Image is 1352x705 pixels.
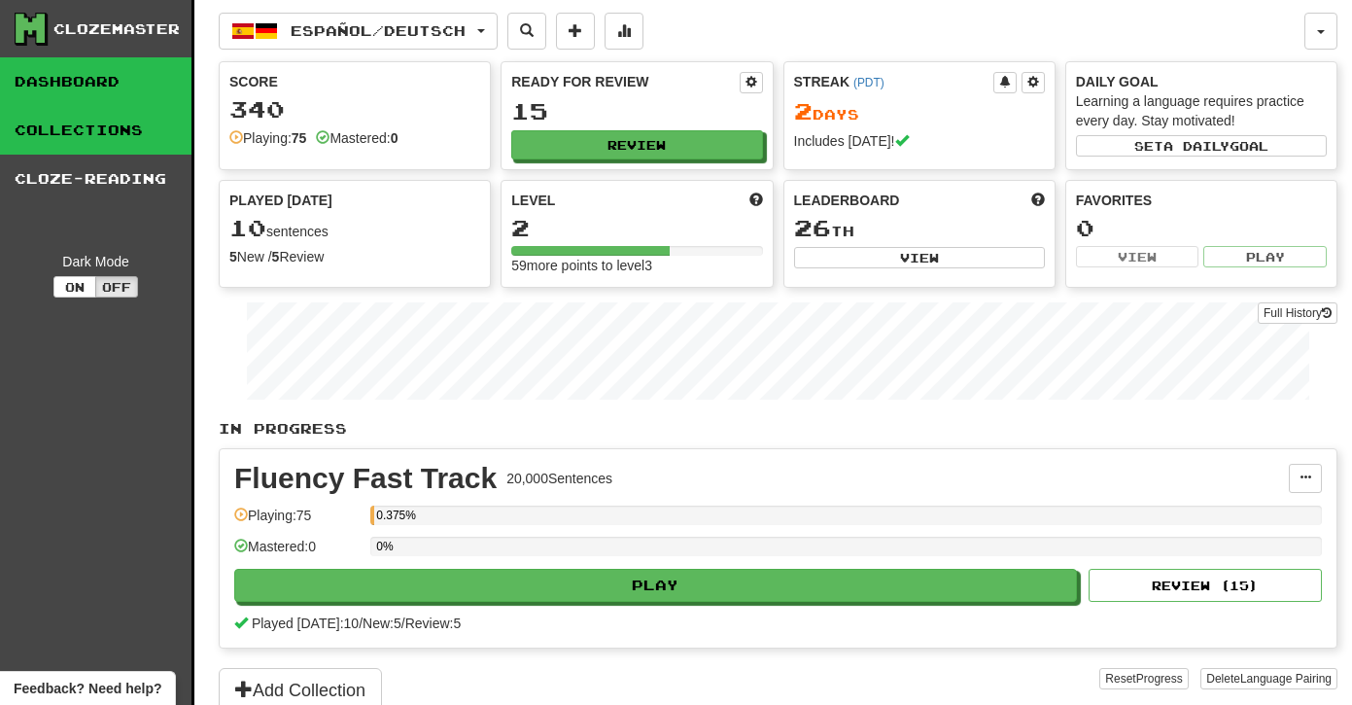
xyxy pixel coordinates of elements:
[794,214,831,241] span: 26
[853,76,884,89] a: (PDT)
[1136,672,1183,686] span: Progress
[291,22,466,39] span: Español / Deutsch
[1099,668,1188,689] button: ResetProgress
[229,191,332,210] span: Played [DATE]
[229,72,480,91] div: Score
[511,216,762,240] div: 2
[1076,216,1327,240] div: 0
[1163,139,1230,153] span: a daily
[1089,569,1322,602] button: Review (15)
[506,469,612,488] div: 20,000 Sentences
[1076,72,1327,91] div: Daily Goal
[1200,668,1337,689] button: DeleteLanguage Pairing
[234,464,497,493] div: Fluency Fast Track
[794,97,813,124] span: 2
[1203,246,1327,267] button: Play
[234,537,361,569] div: Mastered: 0
[229,128,306,148] div: Playing:
[511,256,762,275] div: 59 more points to level 3
[405,616,462,631] span: Review: 5
[229,97,480,122] div: 340
[292,130,307,146] strong: 75
[1031,191,1045,210] span: This week in points, UTC
[1076,246,1199,267] button: View
[511,191,555,210] span: Level
[1258,302,1337,324] a: Full History
[15,252,177,271] div: Dark Mode
[401,616,405,631] span: /
[794,99,1045,124] div: Day s
[605,13,643,50] button: More stats
[95,276,138,298] button: Off
[359,616,363,631] span: /
[14,679,161,698] span: Open feedback widget
[794,216,1045,241] div: th
[234,569,1077,602] button: Play
[794,72,993,91] div: Streak
[556,13,595,50] button: Add sentence to collection
[1076,191,1327,210] div: Favorites
[794,247,1045,268] button: View
[749,191,763,210] span: Score more points to level up
[511,99,762,123] div: 15
[219,419,1337,439] p: In Progress
[229,247,480,266] div: New / Review
[1076,91,1327,130] div: Learning a language requires practice every day. Stay motivated!
[53,276,96,298] button: On
[229,216,480,241] div: sentences
[1240,672,1332,686] span: Language Pairing
[272,249,280,264] strong: 5
[511,72,739,91] div: Ready for Review
[219,13,498,50] button: Español/Deutsch
[53,19,180,39] div: Clozemaster
[1076,135,1327,157] button: Seta dailygoal
[391,130,399,146] strong: 0
[252,616,359,631] span: Played [DATE]: 10
[229,214,266,241] span: 10
[794,131,1045,151] div: Includes [DATE]!
[507,13,546,50] button: Search sentences
[316,128,398,148] div: Mastered:
[511,130,762,159] button: Review
[234,506,361,538] div: Playing: 75
[794,191,900,210] span: Leaderboard
[363,616,401,631] span: New: 5
[229,249,237,264] strong: 5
